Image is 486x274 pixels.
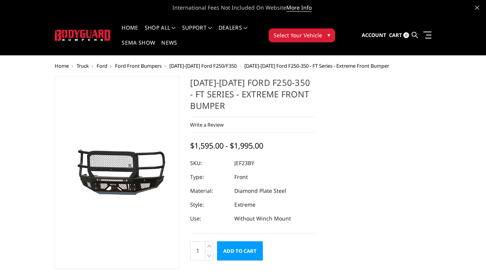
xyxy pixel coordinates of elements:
[362,32,386,38] span: Account
[190,184,229,198] dt: Material:
[169,62,237,69] a: [DATE]-[DATE] Ford F250/F350
[77,62,89,69] a: Truck
[219,25,248,40] a: Dealers
[97,62,107,69] a: Ford
[234,212,291,226] dd: Without Winch Mount
[389,32,402,38] span: Cart
[122,40,155,55] a: SEMA Show
[244,62,389,69] span: [DATE]-[DATE] Ford F250-350 - FT Series - Extreme Front Bumper
[217,241,263,261] input: Add to Cart
[234,170,248,184] dd: Front
[274,31,322,39] span: Select Your Vehicle
[327,31,330,39] span: ▾
[145,25,176,40] a: shop all
[190,77,315,117] h1: [DATE]-[DATE] Ford F250-350 - FT Series - Extreme Front Bumper
[403,32,409,38] span: 0
[286,4,312,12] a: More Info
[234,184,286,198] dd: Diamond Plate Steel
[190,212,229,226] dt: Use:
[161,40,177,55] a: News
[190,121,224,128] a: Write a Review
[122,25,138,40] a: Home
[362,25,386,46] a: Account
[234,198,256,212] dd: Extreme
[55,62,69,69] a: Home
[55,77,180,269] a: 2023-2025 Ford F250-350 - FT Series - Extreme Front Bumper
[190,198,229,212] dt: Style:
[115,62,162,69] a: Ford Front Bumpers
[234,156,254,170] dd: JEF23BY
[190,140,263,151] span: $1,595.00 - $1,995.00
[269,28,335,42] button: Select Your Vehicle
[182,25,212,40] a: Support
[55,30,111,41] img: BODYGUARD BUMPERS
[389,25,409,46] a: Cart 0
[190,156,229,170] dt: SKU:
[57,145,177,201] img: 2023-2025 Ford F250-350 - FT Series - Extreme Front Bumper
[190,170,229,184] dt: Type:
